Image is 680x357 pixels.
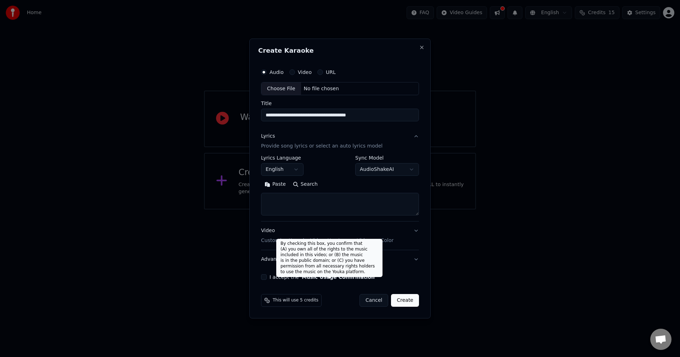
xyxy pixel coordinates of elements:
[391,294,419,307] button: Create
[261,156,304,161] label: Lyrics Language
[261,82,301,95] div: Choose File
[302,275,375,280] button: I accept the
[326,70,336,75] label: URL
[261,250,419,269] button: Advanced
[270,70,284,75] label: Audio
[261,133,275,140] div: Lyrics
[301,85,342,92] div: No file chosen
[261,222,419,250] button: VideoCustomize Karaoke Video: Use Image, Video, or Color
[261,237,393,244] p: Customize Karaoke Video: Use Image, Video, or Color
[261,143,382,150] p: Provide song lyrics or select an auto lyrics model
[273,298,318,303] span: This will use 5 credits
[359,294,388,307] button: Cancel
[298,70,312,75] label: Video
[258,47,422,54] h2: Create Karaoke
[270,275,375,280] label: I accept the
[276,239,382,277] div: By checking this box, you confirm that (A) you own all of the rights to the music included in thi...
[355,156,419,161] label: Sync Model
[289,179,321,190] button: Search
[261,156,419,221] div: LyricsProvide song lyrics or select an auto lyrics model
[261,127,419,156] button: LyricsProvide song lyrics or select an auto lyrics model
[261,101,419,106] label: Title
[261,179,289,190] button: Paste
[261,228,393,244] div: Video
